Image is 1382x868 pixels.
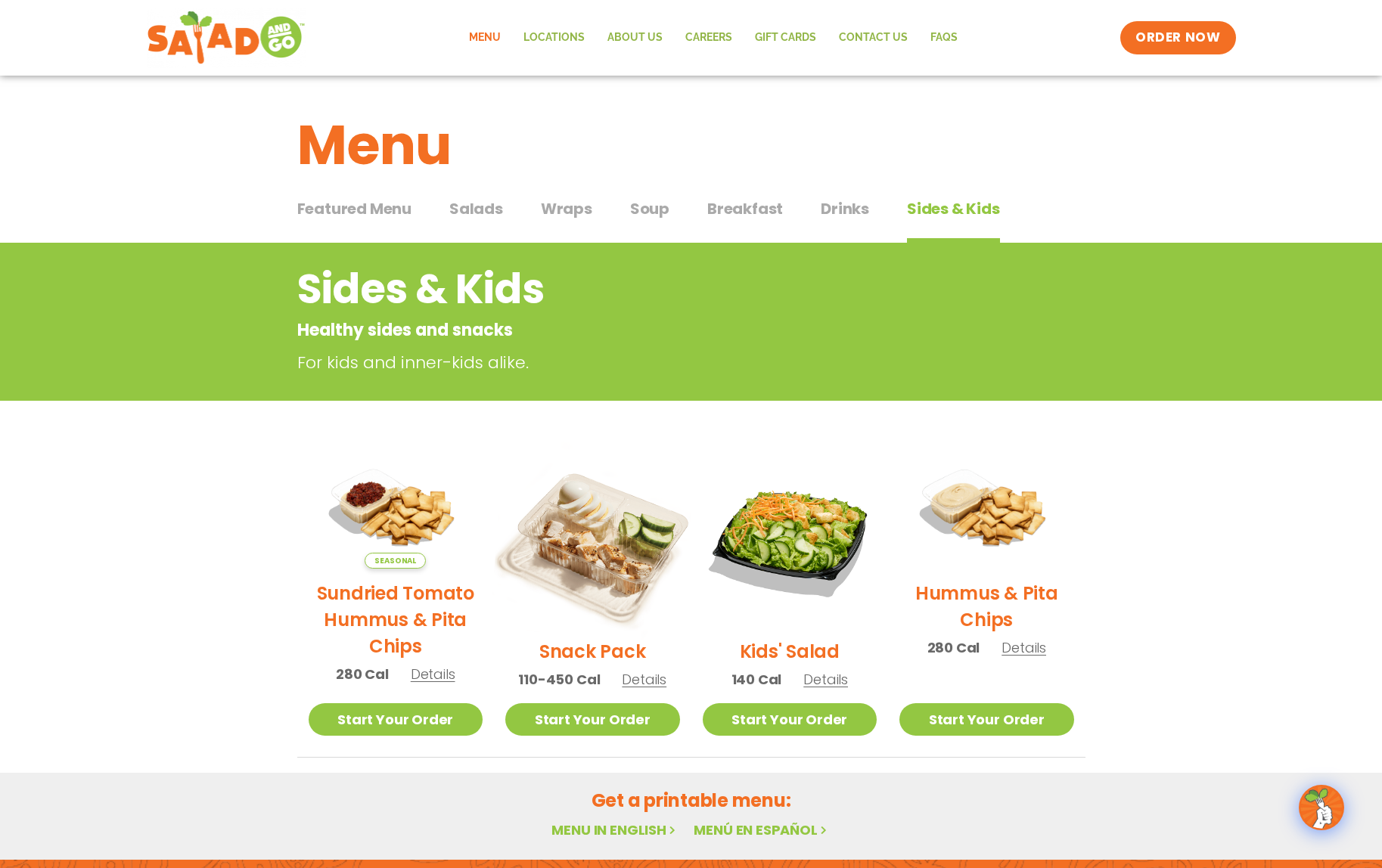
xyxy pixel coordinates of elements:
[539,638,646,665] h2: Snack Pack
[821,197,869,220] span: Drinks
[1135,29,1220,47] span: ORDER NOW
[449,197,503,220] span: Salads
[899,580,1074,633] h2: Hummus & Pita Chips
[309,452,483,569] img: Product photo for Sundried Tomato Hummus & Pita Chips
[309,580,483,659] h2: Sundried Tomato Hummus & Pita Chips
[458,20,512,55] a: Menu
[919,20,969,55] a: FAQs
[1120,21,1235,54] a: ORDER NOW
[674,20,744,55] a: Careers
[336,664,389,684] span: 280 Cal
[907,197,1000,220] span: Sides & Kids
[541,197,592,220] span: Wraps
[297,197,411,220] span: Featured Menu
[740,638,840,665] h2: Kids' Salad
[512,20,596,55] a: Locations
[297,787,1085,814] h2: Get a printable menu:
[147,8,306,68] img: new-SAG-logo-768×292
[297,104,1085,186] h1: Menu
[803,670,848,689] span: Details
[1300,786,1343,829] img: wpChatIcon
[899,703,1074,736] a: Start Your Order
[744,20,828,55] a: GIFT CARDS
[297,350,971,375] p: For kids and inner-kids alike.
[694,820,830,839] a: Menú en español
[596,20,674,55] a: About Us
[490,437,695,642] img: Product photo for Snack Pack
[622,670,666,689] span: Details
[630,197,669,220] span: Soup
[1002,638,1046,657] span: Details
[899,452,1074,569] img: Product photo for Hummus & Pita Chips
[411,665,455,684] span: Details
[518,669,600,690] span: 110-450 Cal
[828,20,919,55] a: Contact Us
[297,192,1085,243] div: Tabbed content
[703,452,877,627] img: Product photo for Kids’ Salad
[505,703,680,736] a: Start Your Order
[458,20,969,55] nav: Menu
[297,318,964,343] p: Healthy sides and snacks
[309,703,483,736] a: Start Your Order
[703,703,877,736] a: Start Your Order
[927,637,980,658] span: 280 Cal
[707,197,783,220] span: Breakfast
[365,553,426,569] span: Seasonal
[297,259,964,320] h2: Sides & Kids
[731,669,782,690] span: 140 Cal
[551,820,679,839] a: Menu in English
